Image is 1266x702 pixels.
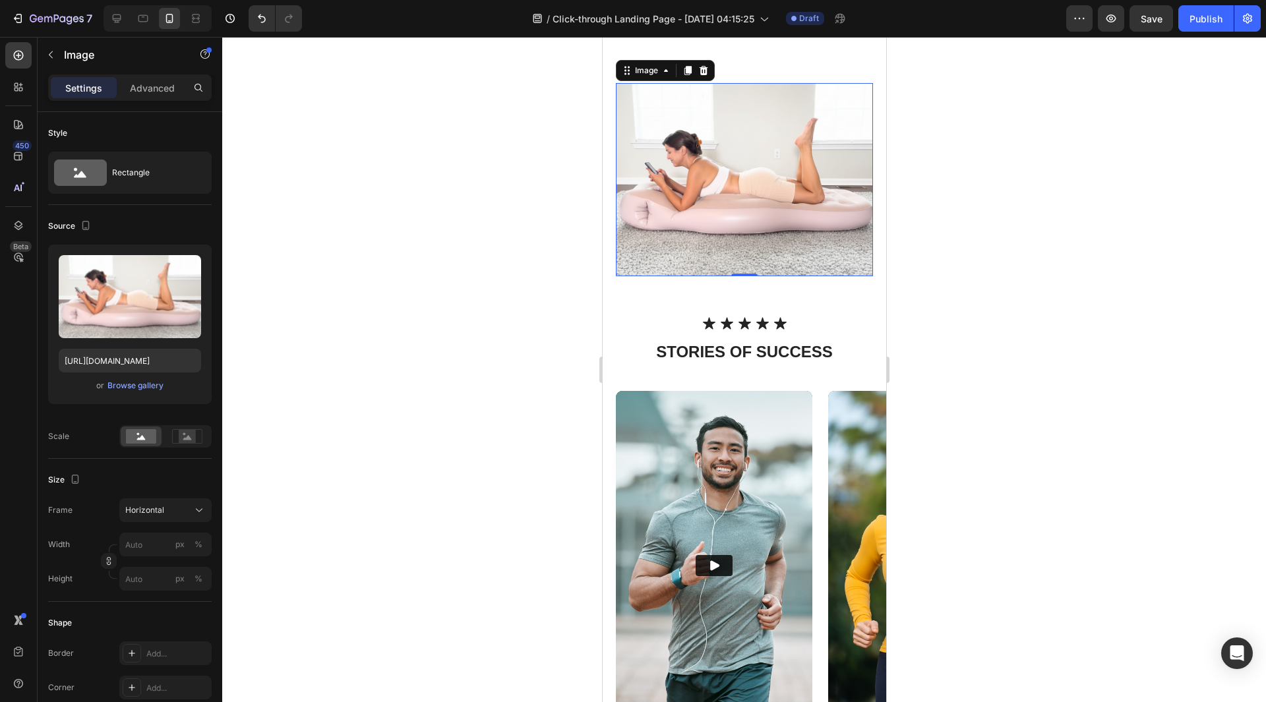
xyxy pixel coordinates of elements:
[175,539,185,550] div: px
[48,430,69,442] div: Scale
[603,37,886,702] iframe: Design area
[48,539,70,550] label: Width
[13,140,32,151] div: 450
[119,533,212,556] input: px%
[59,255,201,338] img: preview-image
[65,81,102,95] p: Settings
[86,11,92,26] p: 7
[1130,5,1173,32] button: Save
[175,573,185,585] div: px
[249,5,302,32] div: Undo/Redo
[48,127,67,139] div: Style
[48,682,75,693] div: Corner
[547,12,550,26] span: /
[191,537,206,552] button: px
[146,648,208,660] div: Add...
[107,380,164,392] div: Browse gallery
[172,537,188,552] button: %
[195,539,202,550] div: %
[553,12,754,26] span: Click-through Landing Page - [DATE] 04:15:25
[112,158,193,188] div: Rectangle
[48,218,94,235] div: Source
[93,518,130,539] button: Play
[96,378,104,394] span: or
[172,571,188,587] button: %
[1221,637,1253,669] div: Open Intercom Messenger
[48,471,83,489] div: Size
[125,504,164,516] span: Horizontal
[195,573,202,585] div: %
[48,617,72,629] div: Shape
[48,504,73,516] label: Frame
[799,13,819,24] span: Draft
[64,47,176,63] p: Image
[5,5,98,32] button: 7
[10,241,32,252] div: Beta
[107,379,164,392] button: Browse gallery
[1178,5,1234,32] button: Publish
[146,682,208,694] div: Add...
[130,81,175,95] p: Advanced
[48,573,73,585] label: Height
[1190,12,1222,26] div: Publish
[191,571,206,587] button: px
[48,647,74,659] div: Border
[59,349,201,372] input: https://example.com/image.jpg
[1141,13,1162,24] span: Save
[119,567,212,591] input: px%
[119,498,212,522] button: Horizontal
